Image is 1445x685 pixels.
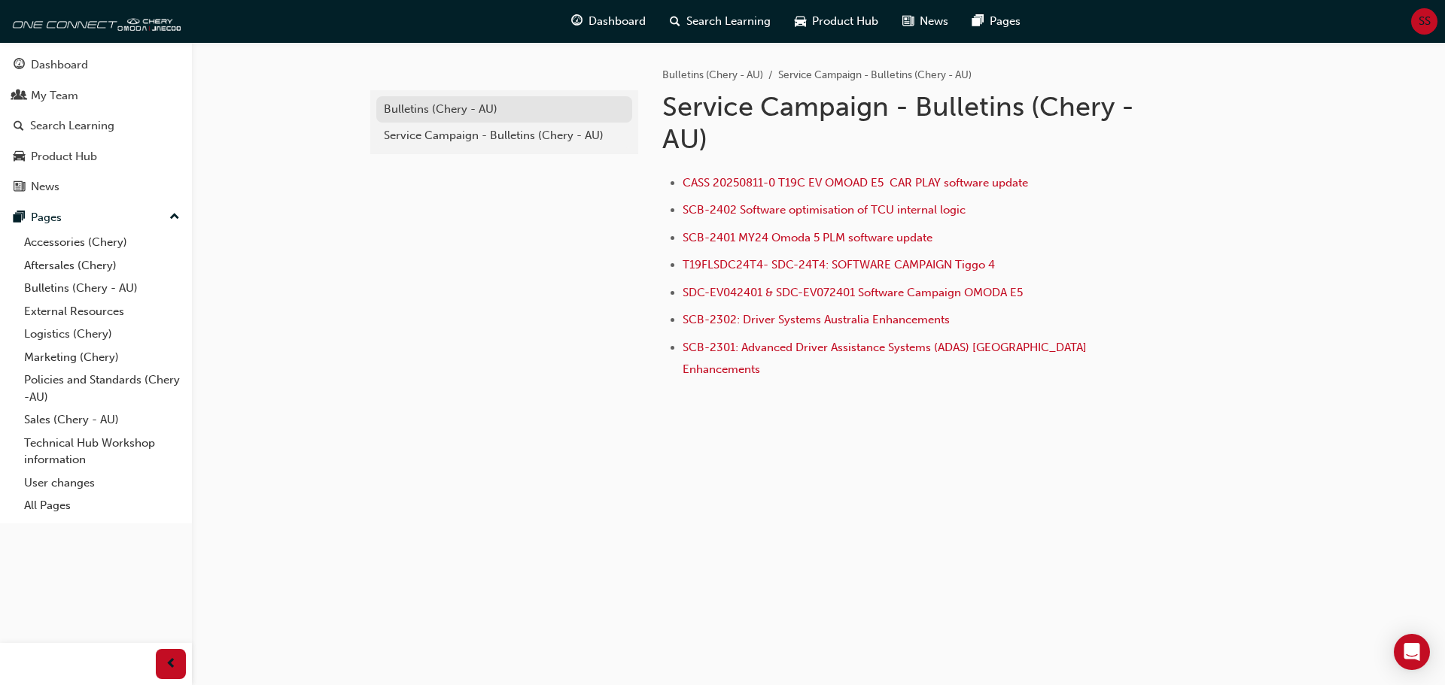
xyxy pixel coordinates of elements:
[1411,8,1437,35] button: SS
[8,6,181,36] img: oneconnect
[890,6,960,37] a: news-iconNews
[795,12,806,31] span: car-icon
[6,48,186,204] button: DashboardMy TeamSearch LearningProduct HubNews
[902,12,914,31] span: news-icon
[683,231,932,244] a: SCB-2401 MY24 Omoda 5 PLM software update
[662,90,1156,156] h1: Service Campaign - Bulletins (Chery - AU)
[589,13,646,30] span: Dashboard
[384,101,625,118] div: Bulletins (Chery - AU)
[6,112,186,140] a: Search Learning
[18,432,186,471] a: Technical Hub Workshop information
[384,127,625,144] div: Service Campaign - Bulletins (Chery - AU)
[559,6,658,37] a: guage-iconDashboard
[14,180,25,194] span: news-icon
[31,148,97,165] div: Product Hub
[169,208,180,227] span: up-icon
[686,13,771,30] span: Search Learning
[376,123,632,149] a: Service Campaign - Bulletins (Chery - AU)
[31,87,78,105] div: My Team
[6,204,186,232] button: Pages
[18,323,186,346] a: Logistics (Chery)
[812,13,878,30] span: Product Hub
[18,368,186,408] a: Policies and Standards (Chery -AU)
[960,6,1033,37] a: pages-iconPages
[683,341,1090,376] a: SCB-2301: Advanced Driver Assistance Systems (ADAS) [GEOGRAPHIC_DATA] Enhancements
[18,408,186,432] a: Sales (Chery - AU)
[376,96,632,123] a: Bulletins (Chery - AU)
[18,300,186,323] a: External Resources
[18,471,186,495] a: User changes
[14,120,24,133] span: search-icon
[683,286,1023,299] a: SDC-EV042401 & SDC-EV072401 Software Campaign OMODA E5
[6,173,186,201] a: News
[18,254,186,277] a: Aftersales (Chery)
[662,68,763,81] a: Bulletins (Chery - AU)
[778,67,972,84] li: Service Campaign - Bulletins (Chery - AU)
[571,12,583,31] span: guage-icon
[31,178,59,195] div: News
[920,13,948,30] span: News
[6,143,186,171] a: Product Hub
[31,209,62,226] div: Pages
[670,12,680,31] span: search-icon
[683,313,950,326] a: SCB-2302: Driver Systems Australia Enhancements
[1419,13,1431,30] span: SS
[14,150,25,164] span: car-icon
[166,655,177,674] span: prev-icon
[18,277,186,300] a: Bulletins (Chery - AU)
[14,59,25,72] span: guage-icon
[18,346,186,369] a: Marketing (Chery)
[14,89,25,103] span: people-icon
[18,494,186,517] a: All Pages
[6,82,186,110] a: My Team
[658,6,783,37] a: search-iconSearch Learning
[31,56,88,74] div: Dashboard
[683,203,966,217] a: SCB-2402 Software optimisation of TCU internal logic
[783,6,890,37] a: car-iconProduct Hub
[683,176,1028,189] a: CASS 20250811-0 T19C EV OMOAD E5 CAR PLAY software update
[683,258,995,271] a: T19FLSDC24T4- SDC-24T4: SOFTWARE CAMPAIGN Tiggo 4
[1394,634,1430,670] div: Open Intercom Messenger
[14,211,25,225] span: pages-icon
[30,117,114,135] div: Search Learning
[18,231,186,254] a: Accessories (Chery)
[6,51,186,79] a: Dashboard
[972,12,984,31] span: pages-icon
[990,13,1021,30] span: Pages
